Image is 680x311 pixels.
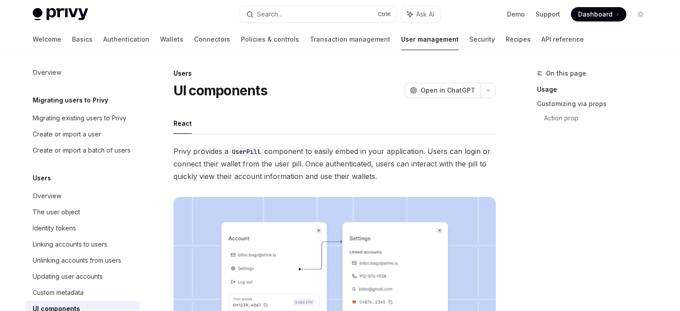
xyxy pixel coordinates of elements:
a: Demo [507,10,525,19]
a: Security [469,29,495,50]
button: Toggle dark mode [634,7,648,21]
a: Support [536,10,560,19]
a: Basics [72,29,93,50]
div: Overview [33,67,61,78]
a: Dashboard [571,7,626,21]
a: The user object [25,204,140,220]
span: Ctrl K [378,11,391,18]
button: Open in ChatGPT [404,83,481,98]
code: UserPill [228,147,264,157]
div: Identity tokens [33,223,76,234]
span: Open in ChatGPT [421,86,475,95]
a: Custom metadata [25,285,140,301]
a: Wallets [160,29,183,50]
div: Create or import a batch of users [33,145,131,156]
a: API reference [541,29,584,50]
span: On this page [546,68,586,79]
div: Linking accounts to users [33,239,107,250]
div: Create or import a user [33,129,101,140]
div: The user object [33,207,80,217]
a: Connectors [194,29,230,50]
a: Usage [537,82,655,97]
div: Updating user accounts [33,271,103,282]
span: Dashboard [578,10,612,19]
div: Migrating existing users to Privy [33,113,127,124]
a: User management [401,29,459,50]
a: Overview [25,188,140,204]
span: Privy provides a component to easily embed in your application. Users can login or connect their ... [173,145,496,183]
button: React [173,113,192,134]
a: Unlinking accounts from users [25,252,140,268]
img: light logo [33,8,88,21]
a: Create or import a batch of users [25,142,140,158]
h5: Users [33,173,51,183]
a: Transaction management [310,29,390,50]
button: Search...CtrlK [240,6,397,22]
a: Customizing via props [537,97,655,111]
h5: Migrating users to Privy [33,95,108,106]
a: Create or import a user [25,126,140,142]
h1: UI components [173,82,267,98]
div: Users [173,69,496,78]
a: Action prop [544,111,655,125]
a: Authentication [103,29,149,50]
a: Policies & controls [241,29,299,50]
a: Migrating existing users to Privy [25,110,140,126]
div: Custom metadata [33,287,84,298]
a: Linking accounts to users [25,236,140,252]
div: Unlinking accounts from users [33,255,121,266]
a: Identity tokens [25,220,140,236]
div: Search... [257,9,282,20]
a: Overview [25,64,140,81]
a: Updating user accounts [25,268,140,285]
a: Recipes [506,29,531,50]
span: Ask AI [416,10,434,19]
div: Overview [33,191,61,201]
button: Ask AI [401,6,440,22]
a: Welcome [33,29,61,50]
